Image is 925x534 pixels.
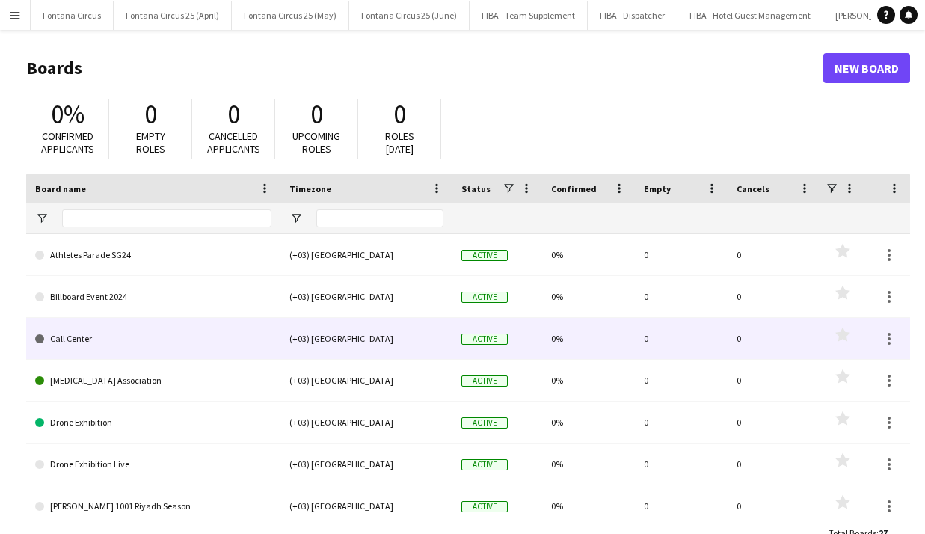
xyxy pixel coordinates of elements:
span: Active [461,334,508,345]
span: 0 [310,98,323,131]
div: 0 [635,485,728,527]
div: 0% [542,485,635,527]
input: Board name Filter Input [62,209,271,227]
div: (+03) [GEOGRAPHIC_DATA] [280,276,452,317]
div: 0% [542,276,635,317]
div: 0 [635,444,728,485]
button: Fontana Circus [31,1,114,30]
button: Fontana Circus 25 (April) [114,1,232,30]
div: 0% [542,360,635,401]
div: 0% [542,444,635,485]
button: FIBA - Team Supplement [470,1,588,30]
a: New Board [823,53,910,83]
a: Athletes Parade SG24 [35,234,271,276]
span: Empty roles [136,129,165,156]
span: Empty [644,183,671,194]
a: Drone Exhibition [35,402,271,444]
div: (+03) [GEOGRAPHIC_DATA] [280,318,452,359]
div: 0% [542,402,635,443]
span: Active [461,417,508,429]
span: 0% [51,98,84,131]
a: [MEDICAL_DATA] Association [35,360,271,402]
button: Fontana Circus 25 (June) [349,1,470,30]
div: (+03) [GEOGRAPHIC_DATA] [280,444,452,485]
div: 0 [635,276,728,317]
a: Drone Exhibition Live [35,444,271,485]
div: 0% [542,318,635,359]
input: Timezone Filter Input [316,209,443,227]
div: 0 [728,444,820,485]
span: Confirmed applicants [41,129,94,156]
div: 0 [635,318,728,359]
div: (+03) [GEOGRAPHIC_DATA] [280,360,452,401]
span: Status [461,183,491,194]
div: 0 [728,276,820,317]
div: (+03) [GEOGRAPHIC_DATA] [280,485,452,527]
span: Active [461,250,508,261]
a: [PERSON_NAME] 1001 Riyadh Season [35,485,271,527]
div: 0 [635,234,728,275]
span: Upcoming roles [292,129,340,156]
span: Active [461,375,508,387]
button: FIBA - Hotel Guest Management [677,1,823,30]
div: 0 [635,360,728,401]
span: Cancelled applicants [207,129,260,156]
h1: Boards [26,57,823,79]
div: 0 [728,318,820,359]
span: 0 [144,98,157,131]
div: 0 [728,485,820,527]
span: Active [461,459,508,470]
a: Call Center [35,318,271,360]
div: 0 [635,402,728,443]
button: Open Filter Menu [35,212,49,225]
span: Timezone [289,183,331,194]
button: Fontana Circus 25 (May) [232,1,349,30]
span: 0 [393,98,406,131]
span: Active [461,501,508,512]
div: (+03) [GEOGRAPHIC_DATA] [280,402,452,443]
div: 0 [728,360,820,401]
div: 0% [542,234,635,275]
span: Board name [35,183,86,194]
span: Roles [DATE] [385,129,414,156]
button: FIBA - Dispatcher [588,1,677,30]
div: (+03) [GEOGRAPHIC_DATA] [280,234,452,275]
span: Active [461,292,508,303]
span: 0 [227,98,240,131]
button: Open Filter Menu [289,212,303,225]
a: Billboard Event 2024 [35,276,271,318]
div: 0 [728,402,820,443]
div: 0 [728,234,820,275]
span: Cancels [737,183,769,194]
span: Confirmed [551,183,597,194]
